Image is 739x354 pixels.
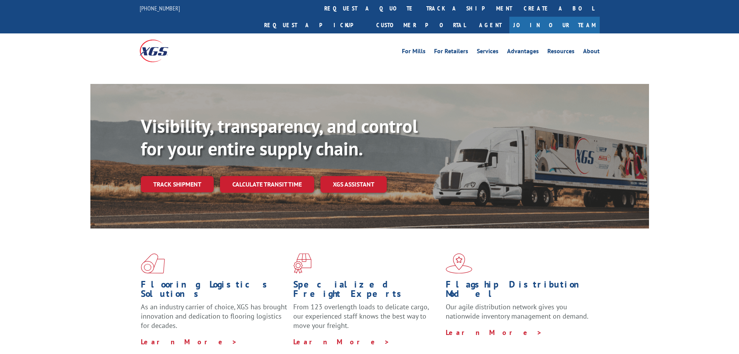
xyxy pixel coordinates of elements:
[471,17,509,33] a: Agent
[141,337,237,346] a: Learn More >
[446,328,542,337] a: Learn More >
[140,4,180,12] a: [PHONE_NUMBER]
[446,280,592,302] h1: Flagship Distribution Model
[293,337,390,346] a: Learn More >
[509,17,600,33] a: Join Our Team
[370,17,471,33] a: Customer Portal
[446,302,588,321] span: Our agile distribution network gives you nationwide inventory management on demand.
[141,280,287,302] h1: Flooring Logistics Solutions
[507,48,539,57] a: Advantages
[434,48,468,57] a: For Retailers
[320,176,387,193] a: XGS ASSISTANT
[477,48,498,57] a: Services
[141,114,418,160] b: Visibility, transparency, and control for your entire supply chain.
[293,280,440,302] h1: Specialized Freight Experts
[293,302,440,337] p: From 123 overlength loads to delicate cargo, our experienced staff knows the best way to move you...
[141,176,214,192] a: Track shipment
[141,302,287,330] span: As an industry carrier of choice, XGS has brought innovation and dedication to flooring logistics...
[293,253,312,274] img: xgs-icon-focused-on-flooring-red
[547,48,575,57] a: Resources
[402,48,426,57] a: For Mills
[583,48,600,57] a: About
[446,253,472,274] img: xgs-icon-flagship-distribution-model-red
[141,253,165,274] img: xgs-icon-total-supply-chain-intelligence-red
[258,17,370,33] a: Request a pickup
[220,176,314,193] a: Calculate transit time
